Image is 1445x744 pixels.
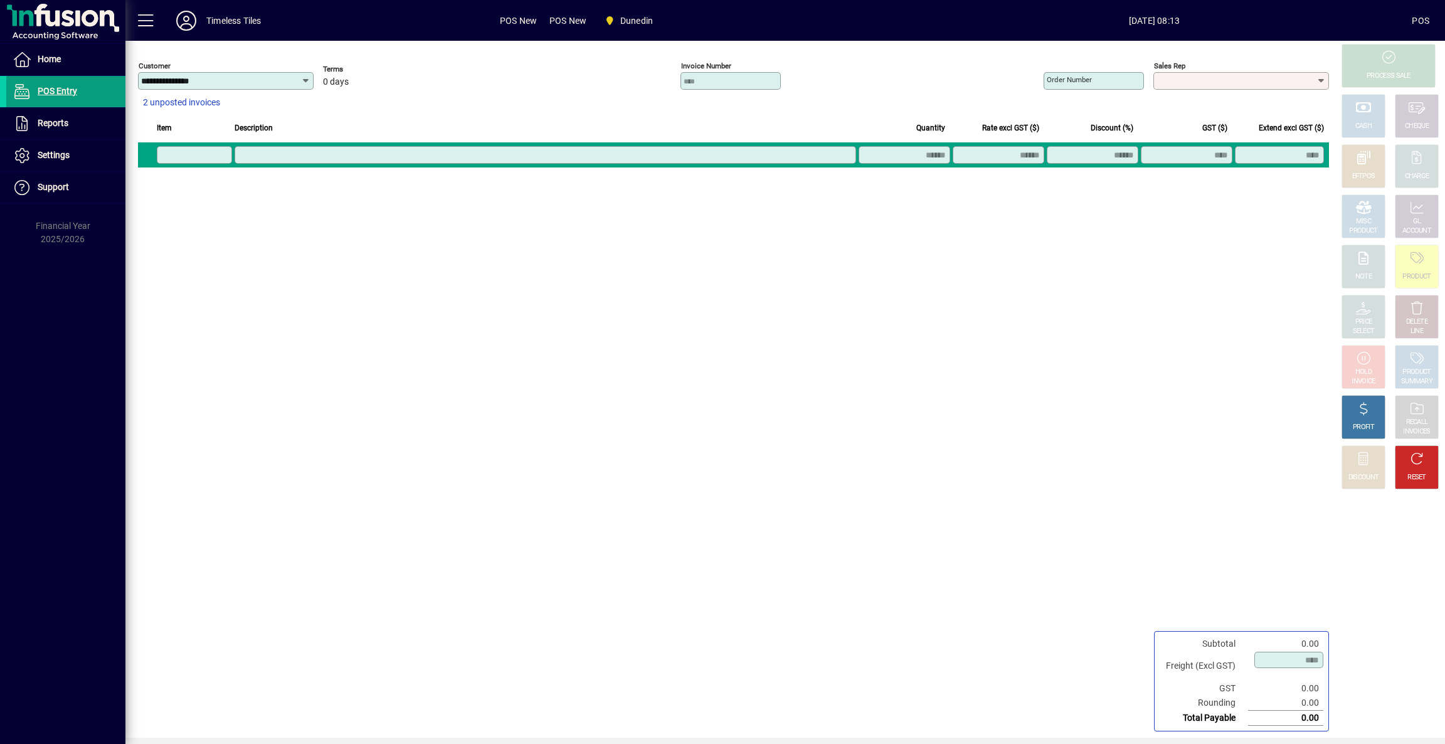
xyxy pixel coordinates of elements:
[166,9,206,32] button: Profile
[916,121,945,135] span: Quantity
[139,61,171,70] mat-label: Customer
[138,92,225,114] button: 2 unposted invoices
[1401,377,1432,386] div: SUMMARY
[235,121,273,135] span: Description
[1259,121,1324,135] span: Extend excl GST ($)
[500,11,537,31] span: POS New
[1411,327,1423,336] div: LINE
[38,86,77,96] span: POS Entry
[1355,317,1372,327] div: PRICE
[157,121,172,135] span: Item
[1353,327,1375,336] div: SELECT
[1160,696,1248,711] td: Rounding
[143,96,220,109] span: 2 unposted invoices
[1248,637,1323,651] td: 0.00
[6,172,125,203] a: Support
[1356,217,1371,226] div: MISC
[1352,377,1375,386] div: INVOICE
[38,182,69,192] span: Support
[323,65,398,73] span: Terms
[1160,651,1248,681] td: Freight (Excl GST)
[620,11,653,31] span: Dunedin
[982,121,1039,135] span: Rate excl GST ($)
[1160,637,1248,651] td: Subtotal
[1355,272,1372,282] div: NOTE
[1405,122,1429,131] div: CHEQUE
[1160,711,1248,726] td: Total Payable
[1349,226,1377,236] div: PRODUCT
[1355,122,1372,131] div: CASH
[206,11,261,31] div: Timeless Tiles
[1407,473,1426,482] div: RESET
[1355,368,1372,377] div: HOLD
[1406,317,1427,327] div: DELETE
[6,108,125,139] a: Reports
[38,118,68,128] span: Reports
[1413,217,1421,226] div: GL
[1248,711,1323,726] td: 0.00
[1202,121,1227,135] span: GST ($)
[1248,696,1323,711] td: 0.00
[1405,172,1429,181] div: CHARGE
[599,9,658,32] span: Dunedin
[1367,72,1411,81] div: PROCESS SALE
[1047,75,1092,84] mat-label: Order number
[323,77,349,87] span: 0 days
[6,140,125,171] a: Settings
[38,150,70,160] span: Settings
[549,11,586,31] span: POS New
[1353,423,1374,432] div: PROFIT
[1352,172,1375,181] div: EFTPOS
[1402,368,1431,377] div: PRODUCT
[1091,121,1133,135] span: Discount (%)
[1402,226,1431,236] div: ACCOUNT
[6,44,125,75] a: Home
[897,11,1412,31] span: [DATE] 08:13
[1248,681,1323,696] td: 0.00
[1403,427,1430,437] div: INVOICES
[681,61,731,70] mat-label: Invoice number
[38,54,61,64] span: Home
[1412,11,1429,31] div: POS
[1154,61,1185,70] mat-label: Sales rep
[1406,418,1428,427] div: RECALL
[1160,681,1248,696] td: GST
[1402,272,1431,282] div: PRODUCT
[1348,473,1379,482] div: DISCOUNT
